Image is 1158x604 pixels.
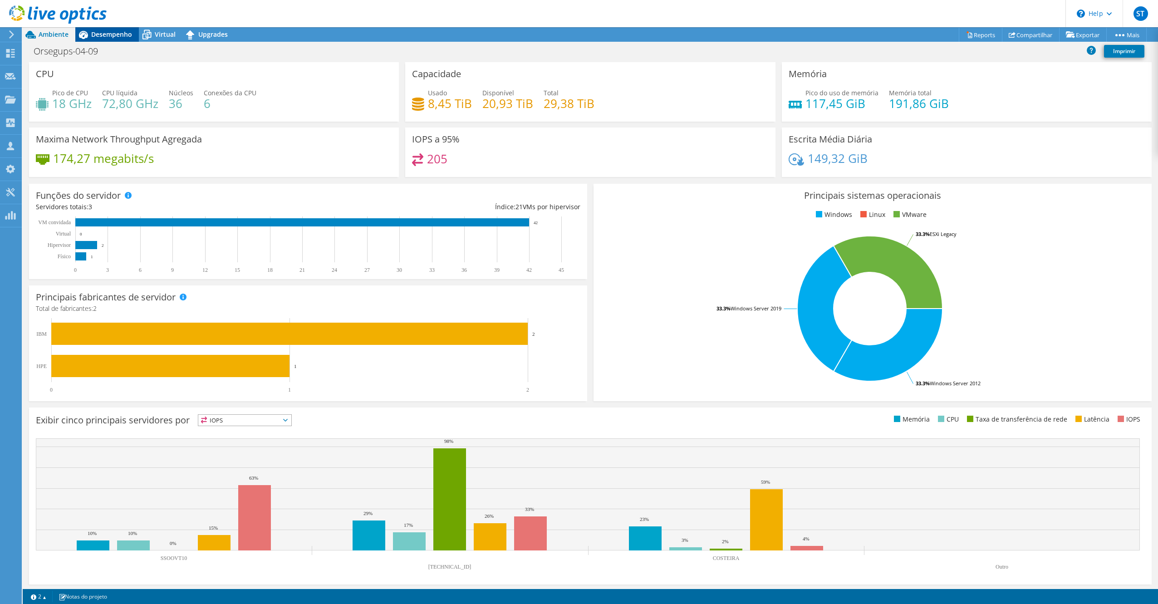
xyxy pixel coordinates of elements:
[600,191,1145,201] h3: Principais sistemas operacionais
[25,591,53,602] a: 2
[56,231,71,237] text: Virtual
[91,255,93,259] text: 1
[93,304,97,313] span: 2
[429,267,435,273] text: 33
[363,511,373,516] text: 29%
[427,154,447,164] h4: 205
[965,414,1067,424] li: Taxa de transferência de rede
[53,153,154,163] h4: 174,27 megabits/s
[294,363,297,369] text: 1
[52,98,92,108] h4: 18 GHz
[39,30,69,39] span: Ambiente
[412,69,461,79] h3: Capacidade
[534,221,538,225] text: 42
[202,267,208,273] text: 12
[198,30,228,39] span: Upgrades
[404,522,413,528] text: 17%
[525,506,534,512] text: 33%
[91,30,132,39] span: Desempenho
[482,98,533,108] h4: 20,93 TiB
[412,134,460,144] h3: IOPS a 95%
[805,98,878,108] h4: 117,45 GiB
[364,267,370,273] text: 27
[559,267,564,273] text: 45
[88,530,97,536] text: 10%
[713,555,740,561] text: COSTEIRA
[761,479,770,485] text: 59%
[74,267,77,273] text: 0
[88,202,92,211] span: 3
[36,134,202,144] h3: Maxima Network Throughput Agregada
[808,153,868,163] h4: 149,32 GiB
[482,88,514,97] span: Disponível
[428,564,471,570] text: [TECHNICAL_ID]
[494,267,500,273] text: 39
[36,202,308,212] div: Servidores totais:
[916,231,930,237] tspan: 33.3%
[1115,414,1140,424] li: IOPS
[544,88,559,97] span: Total
[52,88,88,97] span: Pico de CPU
[169,88,193,97] span: Núcleos
[461,267,467,273] text: 36
[1106,28,1147,42] a: Mais
[428,88,447,97] span: Usado
[444,438,453,444] text: 98%
[155,30,176,39] span: Virtual
[858,210,885,220] li: Linux
[48,242,71,248] text: Hipervisor
[805,88,878,97] span: Pico do uso de memória
[38,219,71,226] text: VM convidada
[36,191,121,201] h3: Funções do servidor
[169,98,193,108] h4: 36
[36,304,580,314] h4: Total de fabricantes:
[789,134,872,144] h3: Escrita Média Diária
[1133,6,1148,21] span: ST
[36,69,54,79] h3: CPU
[36,331,47,337] text: IBM
[267,267,273,273] text: 18
[930,231,957,237] tspan: ESXi Legacy
[682,537,688,543] text: 3%
[1077,10,1085,18] svg: \n
[209,525,218,530] text: 15%
[515,202,523,211] span: 21
[249,475,258,481] text: 63%
[930,380,981,387] tspan: Windows Server 2012
[959,28,1002,42] a: Reports
[288,387,291,393] text: 1
[128,530,137,536] text: 10%
[428,98,472,108] h4: 8,45 TiB
[102,88,137,97] span: CPU líquida
[526,267,532,273] text: 42
[235,267,240,273] text: 15
[1104,45,1144,58] a: Imprimir
[889,88,932,97] span: Memória total
[161,555,187,561] text: SSOOVT10
[996,564,1008,570] text: Outro
[916,380,930,387] tspan: 33.3%
[544,98,594,108] h4: 29,38 TiB
[204,98,256,108] h4: 6
[532,331,535,337] text: 2
[171,267,174,273] text: 9
[52,591,113,602] a: Notas do projeto
[102,243,104,248] text: 2
[716,305,731,312] tspan: 33.3%
[29,46,112,56] h1: Orsegups-04-09
[1059,28,1107,42] a: Exportar
[170,540,177,546] text: 0%
[106,267,109,273] text: 3
[722,539,729,544] text: 2%
[198,415,291,426] span: IOPS
[640,516,649,522] text: 23%
[889,98,949,108] h4: 191,86 GiB
[332,267,337,273] text: 24
[731,305,781,312] tspan: Windows Server 2019
[80,232,82,236] text: 0
[308,202,580,212] div: Índice: VMs por hipervisor
[102,98,158,108] h4: 72,80 GHz
[803,536,810,541] text: 4%
[58,253,71,260] tspan: Físico
[789,69,827,79] h3: Memória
